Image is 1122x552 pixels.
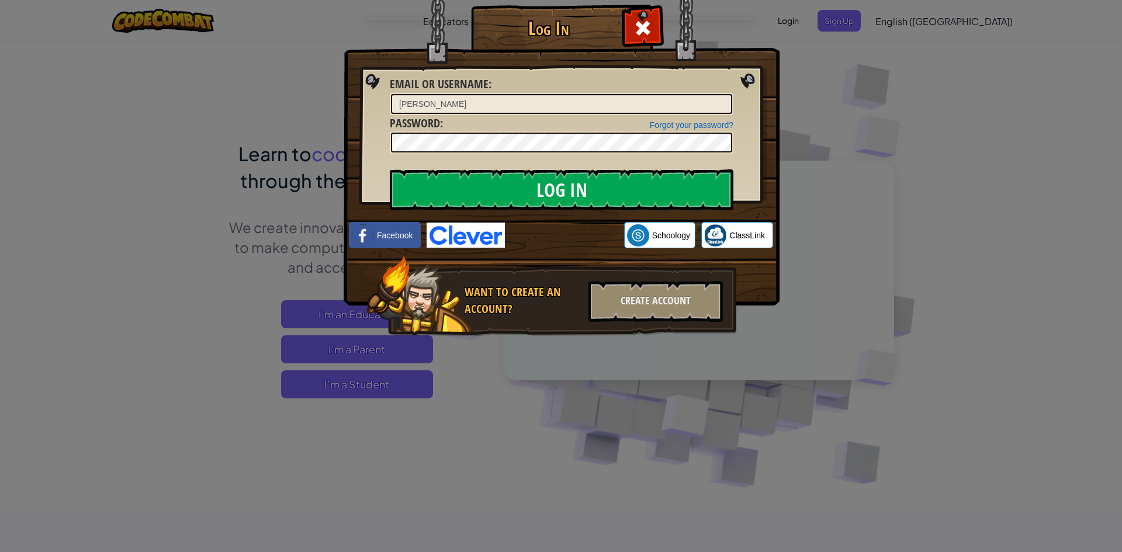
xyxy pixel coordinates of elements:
[627,224,649,247] img: schoology.png
[505,223,624,248] iframe: Sign in with Google Button
[427,223,505,248] img: clever-logo-blue.png
[474,18,623,39] h1: Log In
[650,120,733,130] a: Forgot your password?
[704,224,726,247] img: classlink-logo-small.png
[390,115,440,131] span: Password
[729,230,765,241] span: ClassLink
[390,76,491,93] label: :
[377,230,413,241] span: Facebook
[588,281,723,322] div: Create Account
[390,115,443,132] label: :
[352,224,374,247] img: facebook_small.png
[390,76,489,92] span: Email or Username
[465,284,581,317] div: Want to create an account?
[390,169,733,210] input: Log In
[652,230,690,241] span: Schoology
